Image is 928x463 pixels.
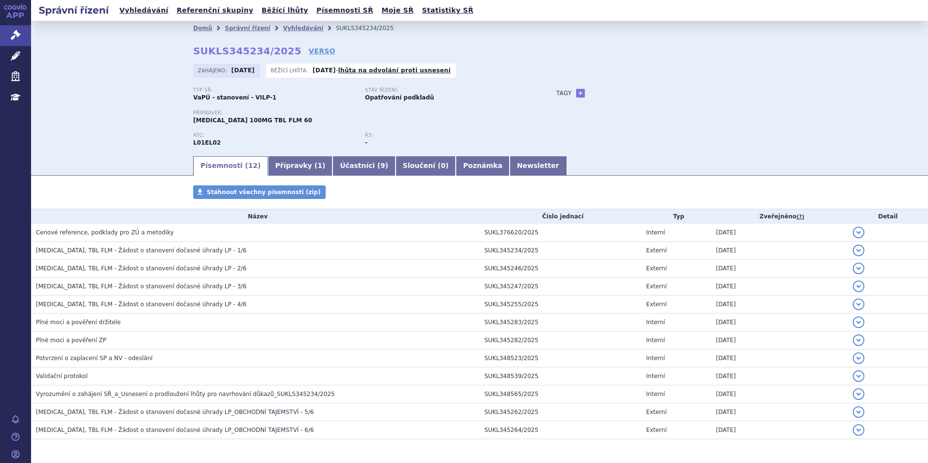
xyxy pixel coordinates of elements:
span: 9 [381,162,385,169]
a: Poznámka [456,156,510,176]
span: Interní [646,337,665,344]
span: [MEDICAL_DATA] 100MG TBL FLM 60 [193,117,312,124]
strong: - [365,139,367,146]
p: Přípravek: [193,110,537,116]
a: Účastníci (9) [332,156,395,176]
strong: [DATE] [232,67,255,74]
a: VERSO [309,46,335,56]
span: CALQUENCE, TBL FLM - Žádost o stanovení dočasné úhrady LP_OBCHODNÍ TAJEMSTVÍ - 5/6 [36,409,314,415]
span: CALQUENCE, TBL FLM - Žádost o stanovení dočasné úhrady LP - 4/6 [36,301,247,308]
span: Vyrozumění o zahájení SŘ_a_Usnesení o prodloužení lhůty pro navrhování důkazů_SUKLS345234/2025 [36,391,335,397]
p: - [313,66,451,74]
td: SUKL345246/2025 [480,260,641,278]
button: detail [853,334,864,346]
a: Domů [193,25,212,32]
th: Název [31,209,480,224]
p: ATC: [193,132,355,138]
button: detail [853,281,864,292]
li: SUKLS345234/2025 [336,21,406,35]
button: detail [853,316,864,328]
td: [DATE] [711,367,847,385]
td: SUKL348523/2025 [480,349,641,367]
td: SUKL345234/2025 [480,242,641,260]
a: Správní řízení [225,25,270,32]
a: Přípravky (1) [268,156,332,176]
td: SUKL348565/2025 [480,385,641,403]
span: 1 [317,162,322,169]
td: [DATE] [711,242,847,260]
td: [DATE] [711,331,847,349]
span: Externí [646,409,666,415]
button: detail [853,263,864,274]
th: Detail [848,209,928,224]
p: Typ SŘ: [193,87,355,93]
h2: Správní řízení [31,3,116,17]
a: Písemnosti SŘ [314,4,376,17]
span: Běžící lhůta: [271,66,310,74]
span: CALQUENCE, TBL FLM - Žádost o stanovení dočasné úhrady LP - 2/6 [36,265,247,272]
span: Stáhnout všechny písemnosti (zip) [207,189,321,196]
span: Externí [646,247,666,254]
td: [DATE] [711,224,847,242]
span: 0 [441,162,446,169]
span: Cenové reference, podklady pro ZÚ a metodiky [36,229,174,236]
strong: SUKLS345234/2025 [193,45,301,57]
a: Vyhledávání [116,4,171,17]
span: Externí [646,427,666,433]
td: SUKL376620/2025 [480,224,641,242]
th: Číslo jednací [480,209,641,224]
strong: AKALABRUTINIB [193,139,221,146]
td: SUKL345264/2025 [480,421,641,439]
h3: Tagy [556,87,572,99]
a: lhůta na odvolání proti usnesení [338,67,451,74]
span: Interní [646,319,665,326]
td: [DATE] [711,349,847,367]
button: detail [853,424,864,436]
a: Písemnosti (12) [193,156,268,176]
span: CALQUENCE, TBL FLM - Žádost o stanovení dočasné úhrady LP_OBCHODNÍ TAJEMSTVÍ - 6/6 [36,427,314,433]
td: SUKL345255/2025 [480,296,641,314]
td: [DATE] [711,421,847,439]
a: + [576,89,585,98]
span: Zahájeno: [198,66,229,74]
span: Externí [646,301,666,308]
span: Plné moci a pověření držitele [36,319,121,326]
a: Statistiky SŘ [419,4,476,17]
td: [DATE] [711,296,847,314]
a: Sloučení (0) [396,156,456,176]
button: detail [853,370,864,382]
th: Zveřejněno [711,209,847,224]
strong: [DATE] [313,67,336,74]
button: detail [853,388,864,400]
span: Plné moci a pověření ZP [36,337,106,344]
span: Externí [646,265,666,272]
td: SUKL345282/2025 [480,331,641,349]
a: Stáhnout všechny písemnosti (zip) [193,185,326,199]
td: SUKL345262/2025 [480,403,641,421]
abbr: (?) [796,214,804,220]
td: [DATE] [711,403,847,421]
p: RS: [365,132,527,138]
strong: VaPÚ - stanovení - VILP-1 [193,94,277,101]
span: Potvrzení o zaplacení SP a NV - odeslání [36,355,152,362]
button: detail [853,406,864,418]
span: Externí [646,283,666,290]
td: SUKL345247/2025 [480,278,641,296]
a: Běžící lhůty [259,4,311,17]
td: [DATE] [711,314,847,331]
td: SUKL348539/2025 [480,367,641,385]
th: Typ [641,209,711,224]
span: Interní [646,373,665,380]
span: Validační protokol [36,373,88,380]
span: Interní [646,229,665,236]
a: Referenční skupiny [174,4,256,17]
td: [DATE] [711,278,847,296]
button: detail [853,352,864,364]
a: Vyhledávání [283,25,323,32]
span: 12 [248,162,257,169]
span: CALQUENCE, TBL FLM - Žádost o stanovení dočasné úhrady LP - 3/6 [36,283,247,290]
strong: Opatřování podkladů [365,94,434,101]
td: [DATE] [711,385,847,403]
span: CALQUENCE, TBL FLM - Žádost o stanovení dočasné úhrady LP - 1/6 [36,247,247,254]
button: detail [853,245,864,256]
